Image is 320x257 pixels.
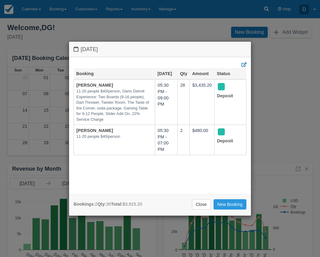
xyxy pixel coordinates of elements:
[217,71,230,76] a: Status
[97,202,106,207] strong: Qty:
[158,71,172,76] a: [DATE]
[217,127,238,146] div: Deposit
[214,199,247,210] a: New Booking
[192,71,209,76] a: Amount
[74,202,95,207] strong: Bookings:
[76,89,152,122] em: 11-20 people $40/person, Darts Detroit Experience: Two Boards (9-16 people), Dart Thrower, Twiste...
[76,128,113,133] a: [PERSON_NAME]
[76,134,152,140] em: 11-20 people $40/person
[155,79,178,125] td: 05:30 PM - 09:00 PM
[190,125,214,155] td: $480.00
[192,199,211,210] a: Close
[178,125,190,155] td: 2
[178,79,190,125] td: 28
[74,46,246,53] h4: [DATE]
[111,202,123,207] strong: Total:
[76,83,113,88] a: [PERSON_NAME]
[74,201,142,207] div: 2 30 $3,915.20
[190,79,214,125] td: $3,435.20
[217,82,238,101] div: Deposit
[76,71,94,76] a: Booking
[155,125,178,155] td: 05:30 PM - 07:00 PM
[180,71,187,76] a: Qty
